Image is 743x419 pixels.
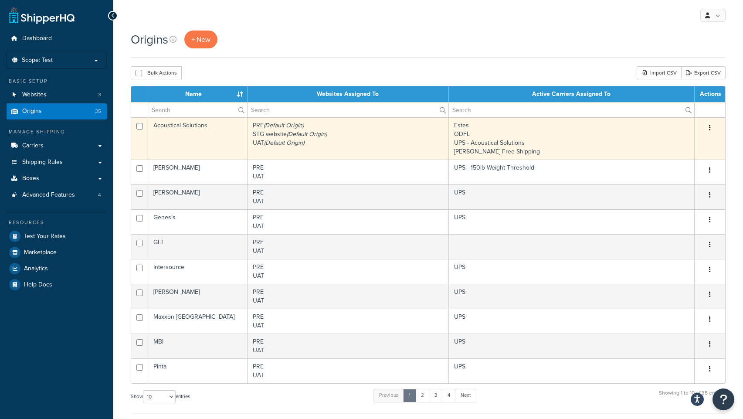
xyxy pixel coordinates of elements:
[449,86,695,102] th: Active Carriers Assigned To
[449,259,695,284] td: UPS
[7,103,107,119] li: Origins
[7,87,107,103] a: Websites 3
[7,128,107,136] div: Manage Shipping
[7,187,107,203] li: Advanced Features
[148,86,248,102] th: Name : activate to sort column ascending
[22,57,53,64] span: Scope: Test
[148,160,248,184] td: [PERSON_NAME]
[95,108,101,115] span: 35
[659,388,726,407] div: Showing 1 to 10 of 35 entries
[7,187,107,203] a: Advanced Features 4
[7,87,107,103] li: Websites
[24,281,52,289] span: Help Docs
[22,91,47,99] span: Websites
[681,66,726,79] a: Export CSV
[22,142,44,150] span: Carriers
[264,121,304,130] i: (Default Origin)
[449,284,695,309] td: UPS
[148,117,248,160] td: Acoustical Solutions
[248,86,449,102] th: Websites Assigned To
[449,102,694,117] input: Search
[248,209,449,234] td: PRE UAT
[22,191,75,199] span: Advanced Features
[449,117,695,160] td: Estes ODFL UPS - Acoustical Solutions [PERSON_NAME] Free Shipping
[287,129,327,139] i: (Default Origin)
[131,31,168,48] h1: Origins
[7,170,107,187] a: Boxes
[712,388,734,410] button: Open Resource Center
[148,184,248,209] td: [PERSON_NAME]
[148,209,248,234] td: Genesis
[248,117,449,160] td: PRE STG website UAT
[7,228,107,244] a: Test Your Rates
[148,358,248,383] td: Pinta
[429,389,443,402] a: 3
[248,309,449,334] td: PRE UAT
[455,389,476,402] a: Next
[373,389,404,402] a: Previous
[442,389,456,402] a: 4
[637,66,681,79] div: Import CSV
[264,138,304,147] i: (Default Origin)
[449,160,695,184] td: UPS - 150lb Weight Threshold
[7,245,107,260] a: Marketplace
[22,175,39,182] span: Boxes
[148,259,248,284] td: Intersource
[248,184,449,209] td: PRE UAT
[449,209,695,234] td: UPS
[449,334,695,358] td: UPS
[7,138,107,154] a: Carriers
[131,66,182,79] button: Bulk Actions
[24,233,66,240] span: Test Your Rates
[248,102,448,117] input: Search
[415,389,430,402] a: 2
[449,358,695,383] td: UPS
[7,103,107,119] a: Origins 35
[148,309,248,334] td: Maxxon [GEOGRAPHIC_DATA]
[148,334,248,358] td: MBI
[143,390,176,403] select: Showentries
[22,108,42,115] span: Origins
[22,35,52,42] span: Dashboard
[248,259,449,284] td: PRE UAT
[148,284,248,309] td: [PERSON_NAME]
[403,389,416,402] a: 1
[248,284,449,309] td: PRE UAT
[7,261,107,276] a: Analytics
[191,34,210,44] span: + New
[7,277,107,293] a: Help Docs
[148,234,248,259] td: GLT
[9,7,75,24] a: ShipperHQ Home
[148,102,247,117] input: Search
[7,31,107,47] a: Dashboard
[248,234,449,259] td: PRE UAT
[7,154,107,170] a: Shipping Rules
[248,334,449,358] td: PRE UAT
[248,160,449,184] td: PRE UAT
[7,78,107,85] div: Basic Setup
[24,265,48,273] span: Analytics
[449,184,695,209] td: UPS
[98,191,101,199] span: 4
[131,390,190,403] label: Show entries
[695,86,725,102] th: Actions
[184,31,217,48] a: + New
[24,249,57,256] span: Marketplace
[248,358,449,383] td: PRE UAT
[98,91,101,99] span: 3
[22,159,63,166] span: Shipping Rules
[449,309,695,334] td: UPS
[7,219,107,226] div: Resources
